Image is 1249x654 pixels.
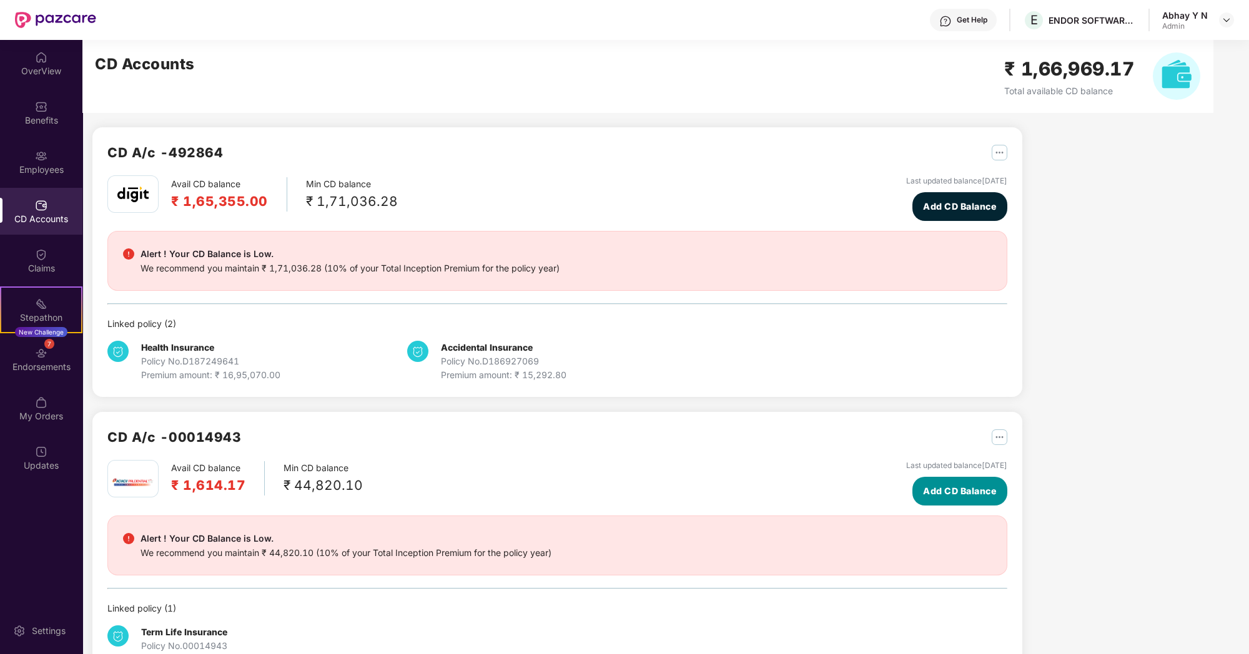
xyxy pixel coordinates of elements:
b: Term Life Insurance [141,627,227,637]
div: Last updated balance [DATE] [906,460,1007,472]
span: E [1030,12,1038,27]
div: Admin [1162,21,1208,31]
div: ₹ 1,71,036.28 [306,191,398,212]
h2: CD Accounts [95,52,195,76]
img: svg+xml;base64,PHN2ZyBpZD0iTXlfT3JkZXJzIiBkYXRhLW5hbWU9Ik15IE9yZGVycyIgeG1sbnM9Imh0dHA6Ly93d3cudz... [35,396,47,409]
button: Add CD Balance [912,192,1007,221]
div: ENDOR SOFTWARE PRIVATE LIMITED [1049,14,1136,26]
div: We recommend you maintain ₹ 44,820.10 (10% of your Total Inception Premium for the policy year) [141,546,551,560]
img: svg+xml;base64,PHN2ZyBpZD0iRGFuZ2VyX2FsZXJ0IiBkYXRhLW5hbWU9IkRhbmdlciBhbGVydCIgeG1sbnM9Imh0dHA6Ly... [123,248,134,260]
div: New Challenge [15,327,67,337]
div: Min CD balance [306,177,398,212]
div: Alert ! Your CD Balance is Low. [141,246,560,261]
img: svg+xml;base64,PHN2ZyB4bWxucz0iaHR0cDovL3d3dy53My5vcmcvMjAwMC9zdmciIHdpZHRoPSIyMSIgaGVpZ2h0PSIyMC... [35,298,47,310]
div: Last updated balance [DATE] [906,175,1007,187]
img: svg+xml;base64,PHN2ZyB4bWxucz0iaHR0cDovL3d3dy53My5vcmcvMjAwMC9zdmciIHdpZHRoPSIzNCIgaGVpZ2h0PSIzNC... [107,341,129,362]
button: Add CD Balance [912,477,1007,505]
div: Settings [28,625,69,637]
img: svg+xml;base64,PHN2ZyB4bWxucz0iaHR0cDovL3d3dy53My5vcmcvMjAwMC9zdmciIHdpZHRoPSIzNCIgaGVpZ2h0PSIzNC... [107,625,129,647]
img: svg+xml;base64,PHN2ZyB4bWxucz0iaHR0cDovL3d3dy53My5vcmcvMjAwMC9zdmciIHdpZHRoPSIyNSIgaGVpZ2h0PSIyNS... [992,145,1007,160]
img: svg+xml;base64,PHN2ZyBpZD0iU2V0dGluZy0yMHgyMCIgeG1sbnM9Imh0dHA6Ly93d3cudzMub3JnLzIwMDAvc3ZnIiB3aW... [13,625,26,637]
b: Accidental Insurance [441,342,533,353]
img: iciciprud.png [111,461,155,504]
span: Total available CD balance [1004,85,1113,96]
img: godigit.png [117,187,149,202]
h2: ₹ 1,66,969.17 [1004,54,1135,84]
img: svg+xml;base64,PHN2ZyBpZD0iRW5kb3JzZW1lbnRzIiB4bWxucz0iaHR0cDovL3d3dy53My5vcmcvMjAwMC9zdmciIHdpZH... [35,347,47,359]
h2: ₹ 1,65,355.00 [171,191,268,212]
img: svg+xml;base64,PHN2ZyBpZD0iQ0RfQWNjb3VudHMiIGRhdGEtbmFtZT0iQ0QgQWNjb3VudHMiIHhtbG5zPSJodHRwOi8vd3... [35,199,47,212]
img: svg+xml;base64,PHN2ZyB4bWxucz0iaHR0cDovL3d3dy53My5vcmcvMjAwMC9zdmciIHdpZHRoPSIyNSIgaGVpZ2h0PSIyNS... [992,429,1007,445]
span: Add CD Balance [923,484,997,498]
div: 7 [44,339,54,349]
div: ₹ 44,820.10 [284,475,363,495]
div: Avail CD balance [171,177,287,212]
img: svg+xml;base64,PHN2ZyBpZD0iRHJvcGRvd24tMzJ4MzIiIHhtbG5zPSJodHRwOi8vd3d3LnczLm9yZy8yMDAwL3N2ZyIgd2... [1222,15,1232,25]
div: Stepathon [1,311,81,324]
div: Avail CD balance [171,461,265,495]
div: Linked policy ( 2 ) [107,317,1007,331]
div: Abhay Y N [1162,9,1208,21]
div: Policy No. 00014943 [141,639,275,653]
h2: ₹ 1,614.17 [171,475,245,495]
div: Linked policy ( 1 ) [107,602,1007,615]
div: Premium amount: ₹ 15,292.80 [441,368,566,382]
h2: CD A/c - 492864 [107,142,223,163]
span: Add CD Balance [923,200,997,213]
b: Health Insurance [141,342,214,353]
div: Premium amount: ₹ 16,95,070.00 [141,368,280,382]
img: svg+xml;base64,PHN2ZyBpZD0iRGFuZ2VyX2FsZXJ0IiBkYXRhLW5hbWU9IkRhbmdlciBhbGVydCIgeG1sbnM9Imh0dHA6Ly... [123,533,134,544]
div: Get Help [957,15,987,25]
img: svg+xml;base64,PHN2ZyB4bWxucz0iaHR0cDovL3d3dy53My5vcmcvMjAwMC9zdmciIHhtbG5zOnhsaW5rPSJodHRwOi8vd3... [1153,52,1200,100]
img: svg+xml;base64,PHN2ZyBpZD0iSG9tZSIgeG1sbnM9Imh0dHA6Ly93d3cudzMub3JnLzIwMDAvc3ZnIiB3aWR0aD0iMjAiIG... [35,51,47,64]
h2: CD A/c - 00014943 [107,427,241,447]
img: New Pazcare Logo [15,12,96,28]
img: svg+xml;base64,PHN2ZyBpZD0iRW1wbG95ZWVzIiB4bWxucz0iaHR0cDovL3d3dy53My5vcmcvMjAwMC9zdmciIHdpZHRoPS... [35,150,47,162]
img: svg+xml;base64,PHN2ZyB4bWxucz0iaHR0cDovL3d3dy53My5vcmcvMjAwMC9zdmciIHdpZHRoPSIzNCIgaGVpZ2h0PSIzNC... [407,341,428,362]
div: Policy No. D186927069 [441,354,566,368]
div: Min CD balance [284,461,363,495]
div: We recommend you maintain ₹ 1,71,036.28 (10% of your Total Inception Premium for the policy year) [141,261,560,275]
div: Alert ! Your CD Balance is Low. [141,531,551,546]
img: svg+xml;base64,PHN2ZyBpZD0iVXBkYXRlZCIgeG1sbnM9Imh0dHA6Ly93d3cudzMub3JnLzIwMDAvc3ZnIiB3aWR0aD0iMj... [35,446,47,458]
img: svg+xml;base64,PHN2ZyBpZD0iQ2xhaW0iIHhtbG5zPSJodHRwOi8vd3d3LnczLm9yZy8yMDAwL3N2ZyIgd2lkdGg9IjIwIi... [35,248,47,261]
img: svg+xml;base64,PHN2ZyBpZD0iQmVuZWZpdHMiIHhtbG5zPSJodHRwOi8vd3d3LnczLm9yZy8yMDAwL3N2ZyIgd2lkdGg9Ij... [35,100,47,113]
img: svg+xml;base64,PHN2ZyBpZD0iSGVscC0zMngzMiIgeG1sbnM9Imh0dHA6Ly93d3cudzMub3JnLzIwMDAvc3ZnIiB3aWR0aD... [939,15,952,27]
div: Policy No. D187249641 [141,354,280,368]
